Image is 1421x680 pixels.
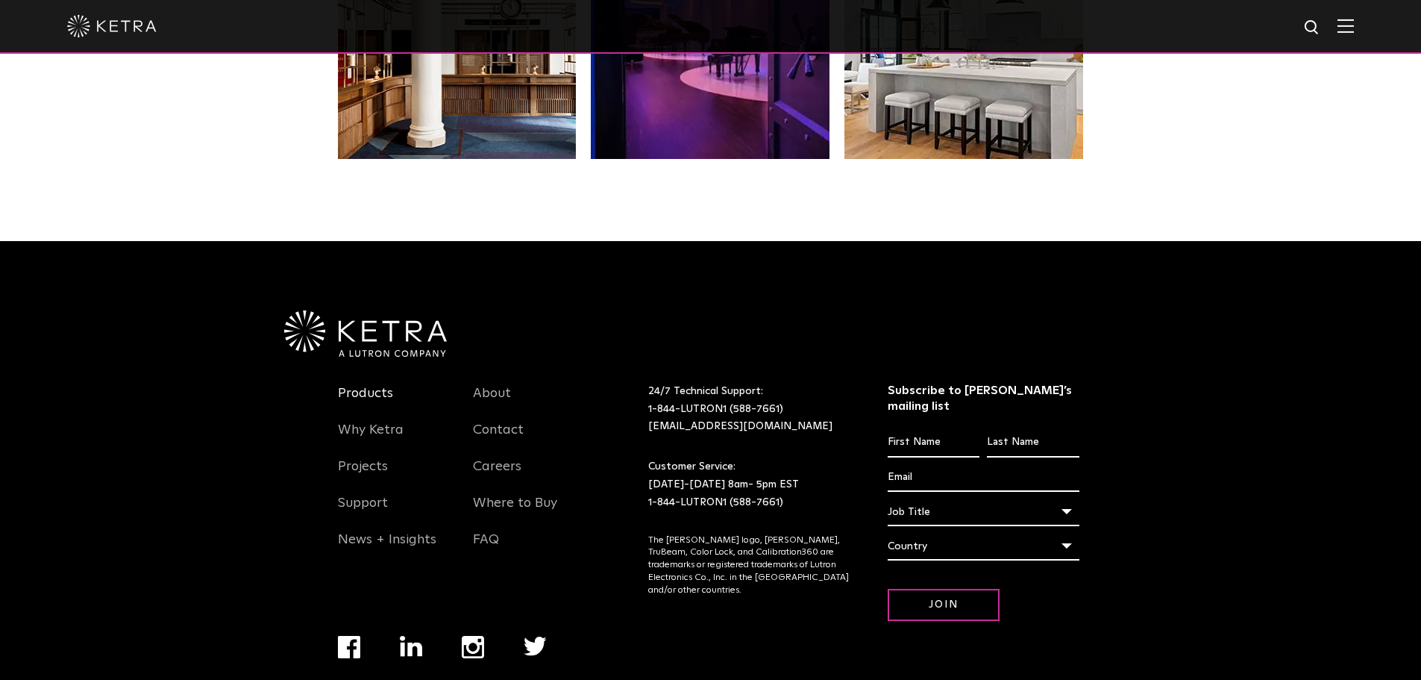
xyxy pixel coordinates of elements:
a: Contact [473,422,524,456]
input: Join [888,589,1000,621]
p: Customer Service: [DATE]-[DATE] 8am- 5pm EST [648,458,850,511]
img: facebook [338,636,360,658]
img: linkedin [400,636,423,657]
img: Hamburger%20Nav.svg [1337,19,1354,33]
a: Why Ketra [338,422,404,456]
a: Projects [338,458,388,493]
a: About [473,385,511,419]
input: Email [888,464,1079,492]
a: FAQ [473,531,499,566]
div: Job Title [888,498,1079,526]
h3: Subscribe to [PERSON_NAME]’s mailing list [888,383,1079,414]
a: 1-844-LUTRON1 (588-7661) [648,497,783,508]
div: Country [888,532,1079,561]
input: Last Name [987,428,1079,457]
a: [EMAIL_ADDRESS][DOMAIN_NAME] [648,421,832,431]
a: Careers [473,458,521,493]
img: ketra-logo-2019-white [67,15,157,37]
a: 1-844-LUTRON1 (588-7661) [648,404,783,414]
a: Where to Buy [473,495,557,529]
img: instagram [462,636,484,658]
img: Ketra-aLutronCo_White_RGB [284,311,447,357]
p: The [PERSON_NAME] logo, [PERSON_NAME], TruBeam, Color Lock, and Calibration360 are trademarks or ... [648,534,850,597]
a: Products [338,385,393,419]
input: First Name [888,428,979,457]
p: 24/7 Technical Support: [648,383,850,436]
img: twitter [524,637,547,656]
div: Navigation Menu [473,383,586,566]
a: News + Insights [338,531,436,566]
a: Support [338,495,388,529]
img: search icon [1303,19,1322,37]
div: Navigation Menu [338,383,451,566]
